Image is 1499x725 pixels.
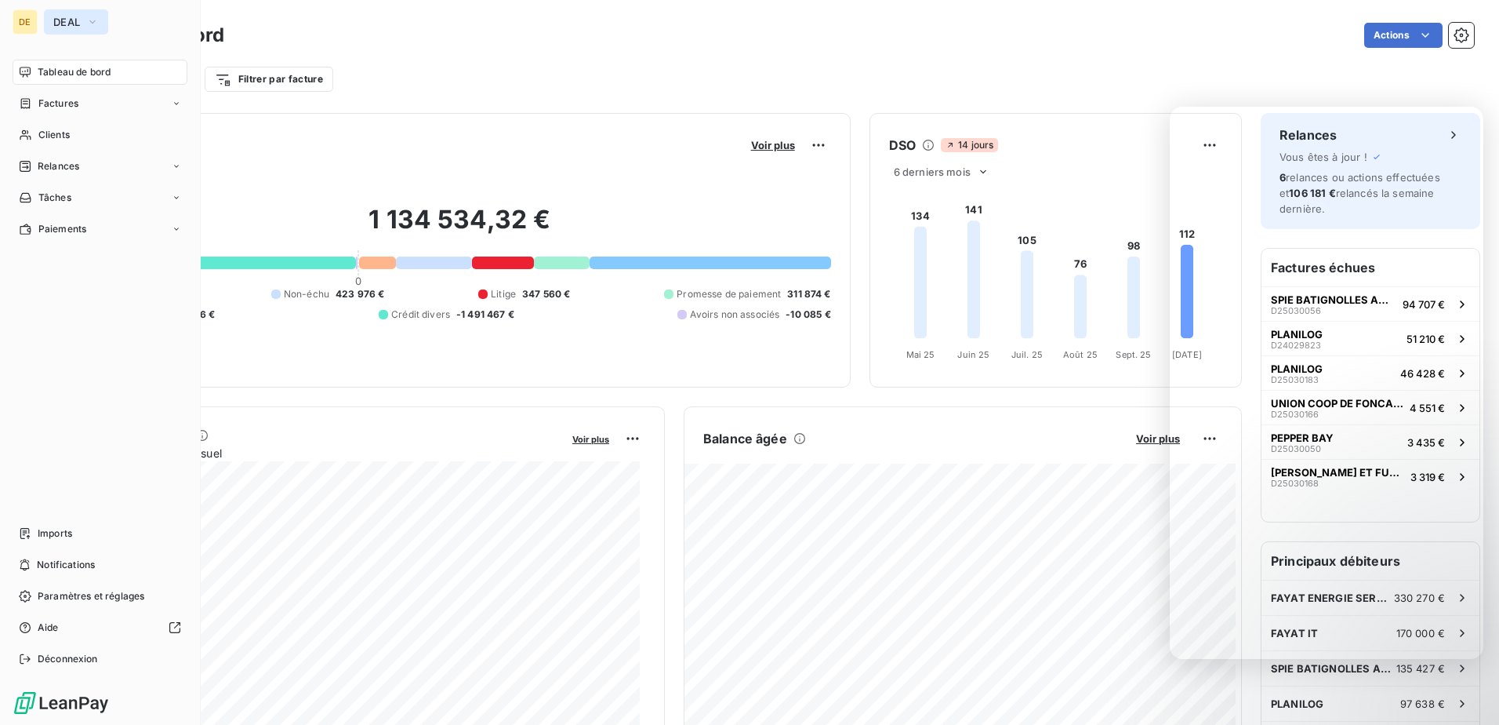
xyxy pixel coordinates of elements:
[1011,349,1043,360] tspan: Juil. 25
[906,349,935,360] tspan: Mai 25
[491,287,516,301] span: Litige
[787,287,830,301] span: 311 874 €
[391,308,450,322] span: Crédit divers
[456,308,514,322] span: -1 491 467 €
[568,432,614,446] button: Voir plus
[1136,432,1180,445] span: Voir plus
[53,16,80,28] span: DEAL
[38,222,86,236] span: Paiements
[751,139,795,151] span: Voir plus
[38,128,70,142] span: Clients
[1446,672,1483,709] iframe: Intercom live chat
[38,652,98,666] span: Déconnexion
[1271,662,1396,675] span: SPIE BATIGNOLLES AMITEC
[1364,23,1443,48] button: Actions
[37,558,95,572] span: Notifications
[38,65,111,79] span: Tableau de bord
[957,349,989,360] tspan: Juin 25
[703,429,787,448] h6: Balance âgée
[941,138,998,152] span: 14 jours
[786,308,830,322] span: -10 085 €
[38,589,144,603] span: Paramètres et réglages
[1271,698,1323,710] span: PLANILOG
[89,204,831,251] h2: 1 134 534,32 €
[1170,107,1483,659] iframe: Intercom live chat
[336,287,384,301] span: 423 976 €
[1063,349,1098,360] tspan: Août 25
[205,67,333,92] button: Filtrer par facture
[889,136,916,155] h6: DSO
[89,445,561,461] span: Chiffre d'affaires mensuel
[38,159,79,173] span: Relances
[677,287,781,301] span: Promesse de paiement
[1131,432,1185,446] button: Voir plus
[1116,349,1151,360] tspan: Sept. 25
[13,9,38,35] div: DE
[13,615,187,640] a: Aide
[38,526,72,541] span: Imports
[284,287,329,301] span: Non-échu
[522,287,570,301] span: 347 560 €
[355,275,361,287] span: 0
[38,621,59,635] span: Aide
[746,138,800,152] button: Voir plus
[38,97,78,111] span: Factures
[572,434,609,445] span: Voir plus
[894,166,971,178] span: 6 derniers mois
[690,308,779,322] span: Avoirs non associés
[13,690,110,716] img: Logo LeanPay
[1400,698,1445,710] span: 97 638 €
[38,191,71,205] span: Tâches
[1396,662,1445,675] span: 135 427 €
